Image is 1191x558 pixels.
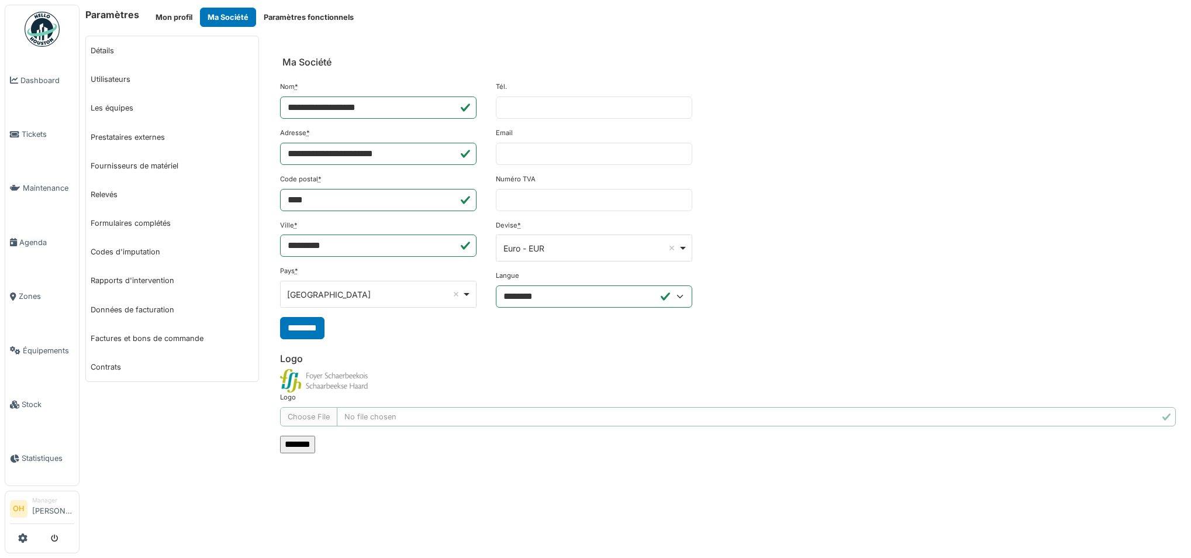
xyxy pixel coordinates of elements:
label: Logo [280,392,296,402]
a: Stock [5,377,79,431]
label: Email [496,128,513,138]
a: Agenda [5,215,79,269]
a: Prestataires externes [86,123,258,151]
label: Code postal [280,174,322,184]
abbr: Requis [295,82,298,91]
abbr: Requis [294,221,298,229]
h6: Ma Société [282,57,332,68]
button: Mon profil [148,8,200,27]
div: [GEOGRAPHIC_DATA] [287,288,462,301]
a: Codes d'imputation [86,237,258,266]
a: Zones [5,270,79,323]
div: Manager [32,496,74,505]
button: Ma Société [200,8,256,27]
span: Agenda [19,237,74,248]
a: Données de facturation [86,295,258,324]
abbr: Requis [306,129,310,137]
button: Remove item: 'BE' [450,288,462,300]
label: Nom [280,82,298,92]
a: Maintenance [5,161,79,215]
button: Remove item: 'EUR' [666,242,678,254]
span: Dashboard [20,75,74,86]
img: uxxl0tkns7dxwdh3mvw5fi98yrwt [280,369,368,392]
a: Relevés [86,180,258,209]
li: OH [10,500,27,518]
h6: Paramètres [85,9,139,20]
a: Formulaires complétés [86,209,258,237]
label: Tél. [496,82,507,92]
a: OH Manager[PERSON_NAME] [10,496,74,524]
a: Utilisateurs [86,65,258,94]
a: Équipements [5,323,79,377]
img: Badge_color-CXgf-gQk.svg [25,12,60,47]
label: Devise [496,221,521,230]
a: Détails [86,36,258,65]
a: Dashboard [5,53,79,107]
span: Zones [19,291,74,302]
span: Maintenance [23,182,74,194]
label: Ville [280,221,298,230]
h6: Logo [280,353,1176,364]
a: Rapports d'intervention [86,266,258,295]
a: Fournisseurs de matériel [86,151,258,180]
label: Langue [496,271,519,281]
span: Équipements [23,345,74,356]
label: Pays [280,266,298,276]
a: Les équipes [86,94,258,122]
abbr: Requis [295,267,298,275]
a: Tickets [5,107,79,161]
a: Statistiques [5,432,79,485]
span: Tickets [22,129,74,140]
a: Factures et bons de commande [86,324,258,353]
button: Paramètres fonctionnels [256,8,361,27]
span: Stock [22,399,74,410]
abbr: Requis [517,221,521,229]
li: [PERSON_NAME] [32,496,74,521]
abbr: Requis [318,175,322,183]
label: Numéro TVA [496,174,536,184]
div: Euro - EUR [503,242,678,254]
a: Contrats [86,353,258,381]
span: Statistiques [22,453,74,464]
label: Adresse [280,128,310,138]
